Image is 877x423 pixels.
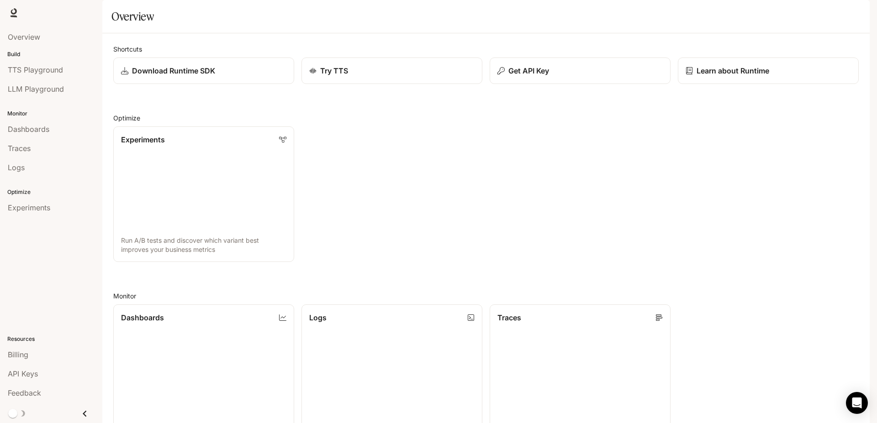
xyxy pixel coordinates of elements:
[490,57,671,84] button: Get API Key
[678,57,859,84] a: Learn about Runtime
[320,65,348,76] p: Try TTS
[846,392,868,414] div: Open Intercom Messenger
[497,312,521,323] p: Traces
[113,44,859,54] h2: Shortcuts
[121,134,165,145] p: Experiments
[113,291,859,301] h2: Monitor
[697,65,769,76] p: Learn about Runtime
[113,113,859,123] h2: Optimize
[132,65,215,76] p: Download Runtime SDK
[113,126,294,262] a: ExperimentsRun A/B tests and discover which variant best improves your business metrics
[309,312,327,323] p: Logs
[113,57,294,84] a: Download Runtime SDK
[121,236,286,254] p: Run A/B tests and discover which variant best improves your business metrics
[508,65,549,76] p: Get API Key
[111,7,154,26] h1: Overview
[121,312,164,323] p: Dashboards
[301,57,482,84] a: Try TTS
